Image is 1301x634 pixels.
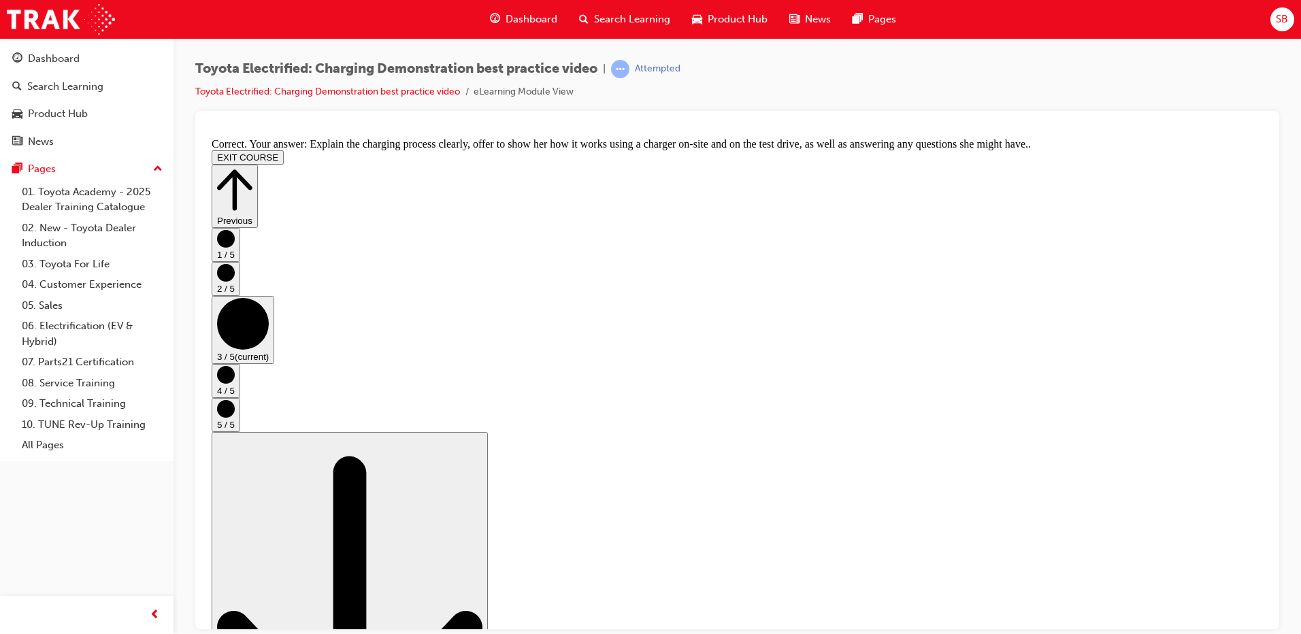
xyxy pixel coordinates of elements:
button: 2 / 5 [5,129,34,163]
a: 07. Parts21 Certification [16,352,168,373]
button: 4 / 5 [5,231,34,265]
a: search-iconSearch Learning [568,5,681,33]
button: 3 / 5(current) [5,163,68,231]
button: 1 / 5 [5,95,34,129]
span: up-icon [153,161,163,178]
div: News [28,134,54,150]
span: Product Hub [708,12,768,27]
button: Pages [5,156,168,182]
li: eLearning Module View [474,84,574,100]
span: 4 / 5 [11,253,29,263]
span: Search Learning [594,12,670,27]
a: 08. Service Training [16,373,168,394]
a: pages-iconPages [842,5,907,33]
a: All Pages [16,435,168,456]
a: 02. New - Toyota Dealer Induction [16,218,168,254]
a: Dashboard [5,46,168,71]
a: car-iconProduct Hub [681,5,778,33]
span: 5 / 5 [11,287,29,297]
a: 04. Customer Experience [16,274,168,295]
button: Previous [5,32,52,95]
span: guage-icon [490,11,500,28]
span: search-icon [12,81,22,93]
div: Dashboard [28,51,80,67]
div: Correct. Your answer: Explain the charging process clearly, offer to show her how it works using ... [5,5,1057,18]
a: News [5,129,168,154]
img: Trak [7,4,115,35]
a: Toyota Electrified: Charging Demonstration best practice video [195,86,460,97]
span: pages-icon [853,11,863,28]
a: 03. Toyota For Life [16,254,168,275]
button: EXIT COURSE [5,18,78,32]
span: Pages [868,12,896,27]
a: 06. Electrification (EV & Hybrid) [16,316,168,352]
span: (current) [29,219,63,229]
span: search-icon [579,11,589,28]
a: Search Learning [5,74,168,99]
div: Pages [28,161,56,177]
div: Search Learning [27,79,103,95]
a: 05. Sales [16,295,168,316]
span: Dashboard [506,12,557,27]
a: guage-iconDashboard [479,5,568,33]
span: 1 / 5 [11,117,29,127]
span: SB [1276,12,1288,27]
div: Attempted [635,63,680,76]
span: | [603,61,606,77]
a: 09. Technical Training [16,393,168,414]
span: guage-icon [12,53,22,65]
span: car-icon [692,11,702,28]
div: Product Hub [28,106,88,122]
a: news-iconNews [778,5,842,33]
button: SB [1270,7,1294,31]
a: Product Hub [5,101,168,127]
button: 5 / 5 [5,265,34,299]
span: 2 / 5 [11,151,29,161]
span: pages-icon [12,163,22,176]
span: prev-icon [150,607,160,624]
span: Previous [11,83,46,93]
span: news-icon [789,11,800,28]
span: News [805,12,831,27]
button: DashboardSearch LearningProduct HubNews [5,44,168,156]
span: Toyota Electrified: Charging Demonstration best practice video [195,61,597,77]
a: 10. TUNE Rev-Up Training [16,414,168,435]
span: learningRecordVerb_ATTEMPT-icon [611,60,629,78]
span: 3 / 5 [11,219,29,229]
span: news-icon [12,136,22,148]
span: car-icon [12,108,22,120]
a: 01. Toyota Academy - 2025 Dealer Training Catalogue [16,182,168,218]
